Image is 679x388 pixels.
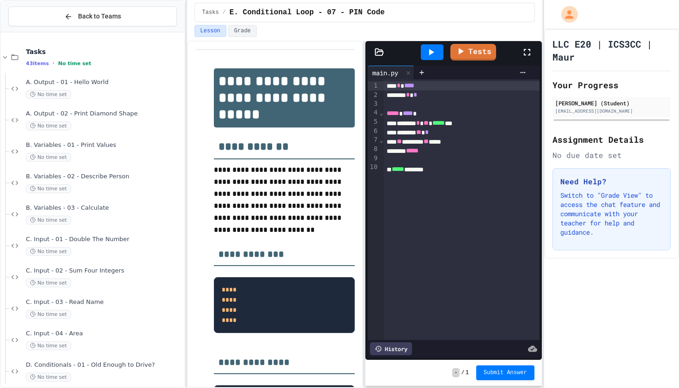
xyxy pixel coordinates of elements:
span: E. Conditional Loop - 07 - PIN Code [230,7,385,18]
span: No time set [26,90,71,99]
span: B. Variables - 02 - Describe Person [26,173,182,181]
p: Switch to "Grade View" to access the chat feature and communicate with your teacher for help and ... [560,191,663,237]
h2: Assignment Details [552,133,671,146]
span: No time set [26,373,71,382]
span: No time set [26,121,71,130]
button: Submit Answer [476,365,534,380]
span: / [223,9,226,16]
div: 4 [368,108,379,117]
div: 10 [368,163,379,172]
span: B. Variables - 01 - Print Values [26,141,182,149]
span: No time set [26,310,71,319]
span: No time set [26,216,71,224]
iframe: chat widget [640,351,670,379]
span: Fold line [379,109,383,116]
div: My Account [552,4,580,25]
span: No time set [26,184,71,193]
div: History [370,342,412,355]
div: main.py [368,68,403,78]
span: B. Variables - 03 - Calculate [26,204,182,212]
div: 2 [368,91,379,100]
div: [EMAIL_ADDRESS][DOMAIN_NAME] [555,108,668,115]
div: 3 [368,99,379,108]
span: No time set [26,153,71,162]
div: 5 [368,117,379,127]
h1: LLC E20 | ICS3CC | Maur [552,37,671,63]
span: Tasks [26,48,182,56]
iframe: chat widget [602,311,670,350]
div: 1 [368,81,379,91]
span: A. Output - 01 - Hello World [26,79,182,86]
a: Tests [450,44,496,61]
span: D. Conditionals - 01 - Old Enough to Drive? [26,361,182,369]
span: Fold line [379,136,383,144]
span: 1 [466,369,469,376]
span: / [461,369,465,376]
button: Back to Teams [8,6,177,26]
button: Lesson [194,25,226,37]
span: Back to Teams [78,12,121,21]
div: 6 [368,127,379,136]
span: C. Input - 04 - Area [26,330,182,338]
span: No time set [26,247,71,256]
span: • [53,60,55,67]
span: A. Output - 02 - Print Diamond Shape [26,110,182,118]
div: 8 [368,145,379,154]
span: Submit Answer [484,369,527,376]
h3: Need Help? [560,176,663,187]
span: Tasks [202,9,219,16]
span: 43 items [26,61,49,67]
span: C. Input - 01 - Double The Number [26,236,182,243]
div: main.py [368,66,414,79]
span: No time set [26,279,71,287]
span: No time set [26,341,71,350]
div: 9 [368,154,379,163]
span: - [452,368,459,377]
button: Grade [228,25,257,37]
div: 7 [368,135,379,145]
span: C. Input - 03 - Read Name [26,298,182,306]
div: No due date set [552,150,671,161]
span: No time set [58,61,91,67]
h2: Your Progress [552,79,671,91]
span: C. Input - 02 - Sum Four Integers [26,267,182,275]
div: [PERSON_NAME] (Student) [555,99,668,107]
